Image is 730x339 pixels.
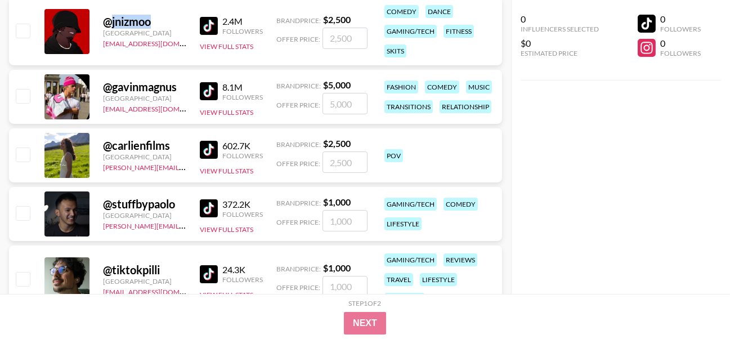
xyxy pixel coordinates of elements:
[200,167,253,175] button: View Full Stats
[200,265,218,283] img: TikTok
[276,16,321,25] span: Brand Price:
[660,25,701,33] div: Followers
[674,283,716,325] iframe: Drift Widget Chat Controller
[103,139,186,153] div: @ carlienfilms
[384,293,424,306] div: aesthetic
[222,140,263,151] div: 602.7K
[444,198,478,211] div: comedy
[276,101,320,109] span: Offer Price:
[384,5,419,18] div: comedy
[323,197,351,207] strong: $ 1,000
[200,225,253,234] button: View Full Stats
[660,38,701,49] div: 0
[521,25,599,33] div: Influencers Selected
[276,140,321,149] span: Brand Price:
[103,37,216,48] a: [EMAIL_ADDRESS][DOMAIN_NAME]
[200,199,218,217] img: TikTok
[384,198,437,211] div: gaming/tech
[384,81,418,93] div: fashion
[384,217,422,230] div: lifestyle
[103,220,323,230] a: [PERSON_NAME][EMAIL_ADDRESS][PERSON_NAME][DOMAIN_NAME]
[276,283,320,292] span: Offer Price:
[521,49,599,57] div: Estimated Price
[660,14,701,25] div: 0
[276,82,321,90] span: Brand Price:
[222,93,263,101] div: Followers
[103,15,186,29] div: @ jnizmoo
[200,17,218,35] img: TikTok
[323,210,368,231] input: 1,000
[660,49,701,57] div: Followers
[222,16,263,27] div: 2.4M
[222,264,263,275] div: 24.3K
[323,28,368,49] input: 2,500
[103,29,186,37] div: [GEOGRAPHIC_DATA]
[420,273,457,286] div: lifestyle
[103,263,186,277] div: @ tiktokpilli
[521,38,599,49] div: $0
[200,291,253,299] button: View Full Stats
[466,81,492,93] div: music
[222,210,263,218] div: Followers
[222,82,263,93] div: 8.1M
[384,100,433,113] div: transitions
[276,35,320,43] span: Offer Price:
[222,151,263,160] div: Followers
[323,93,368,114] input: 5,000
[521,14,599,25] div: 0
[323,262,351,273] strong: $ 1,000
[323,14,351,25] strong: $ 2,500
[444,25,474,38] div: fitness
[200,108,253,117] button: View Full Stats
[103,286,216,296] a: [EMAIL_ADDRESS][DOMAIN_NAME]
[444,253,477,266] div: reviews
[384,44,406,57] div: skits
[222,199,263,210] div: 372.2K
[384,149,403,162] div: pov
[103,211,186,220] div: [GEOGRAPHIC_DATA]
[344,312,386,334] button: Next
[323,276,368,297] input: 1,000
[426,5,453,18] div: dance
[103,80,186,94] div: @ gavinmagnus
[103,153,186,161] div: [GEOGRAPHIC_DATA]
[323,79,351,90] strong: $ 5,000
[103,161,270,172] a: [PERSON_NAME][EMAIL_ADDRESS][DOMAIN_NAME]
[276,218,320,226] span: Offer Price:
[440,100,491,113] div: relationship
[222,27,263,35] div: Followers
[425,81,459,93] div: comedy
[276,199,321,207] span: Brand Price:
[103,102,216,113] a: [EMAIL_ADDRESS][DOMAIN_NAME]
[200,42,253,51] button: View Full Stats
[200,141,218,159] img: TikTok
[323,138,351,149] strong: $ 2,500
[200,82,218,100] img: TikTok
[384,273,413,286] div: travel
[103,197,186,211] div: @ stuffbypaolo
[276,265,321,273] span: Brand Price:
[276,159,320,168] span: Offer Price:
[323,151,368,173] input: 2,500
[222,275,263,284] div: Followers
[349,299,382,307] div: Step 1 of 2
[384,253,437,266] div: gaming/tech
[103,277,186,286] div: [GEOGRAPHIC_DATA]
[384,25,437,38] div: gaming/tech
[103,94,186,102] div: [GEOGRAPHIC_DATA]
